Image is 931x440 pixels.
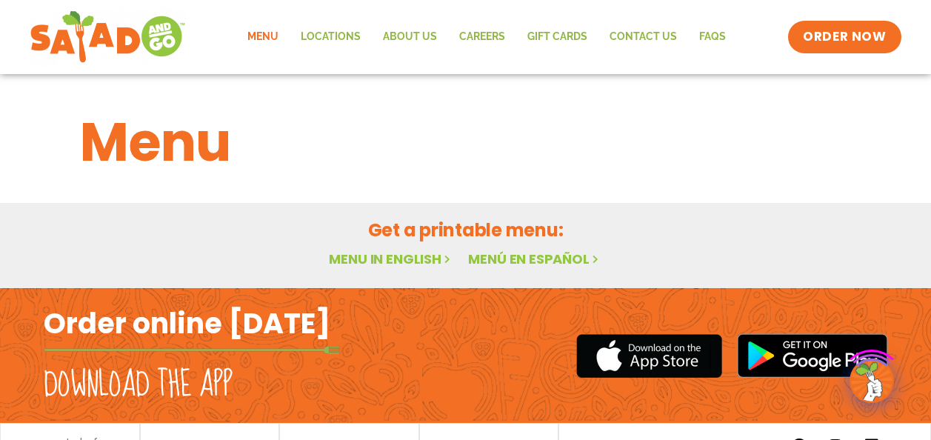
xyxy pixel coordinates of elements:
a: About Us [372,20,448,54]
h2: Download the app [44,364,233,406]
a: Contact Us [598,20,688,54]
h1: Menu [80,102,852,182]
img: google_play [737,333,888,378]
img: appstore [576,332,722,380]
a: Menu in English [329,250,453,268]
h2: Order online [DATE] [44,305,330,341]
img: new-SAG-logo-768×292 [30,7,186,67]
nav: Menu [236,20,737,54]
a: GIFT CARDS [516,20,598,54]
img: fork [44,346,340,354]
a: Menú en español [468,250,601,268]
a: Careers [448,20,516,54]
span: ORDER NOW [803,28,886,46]
h2: Get a printable menu: [80,217,852,243]
a: FAQs [688,20,737,54]
a: ORDER NOW [788,21,901,53]
a: Locations [290,20,372,54]
a: Menu [236,20,290,54]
